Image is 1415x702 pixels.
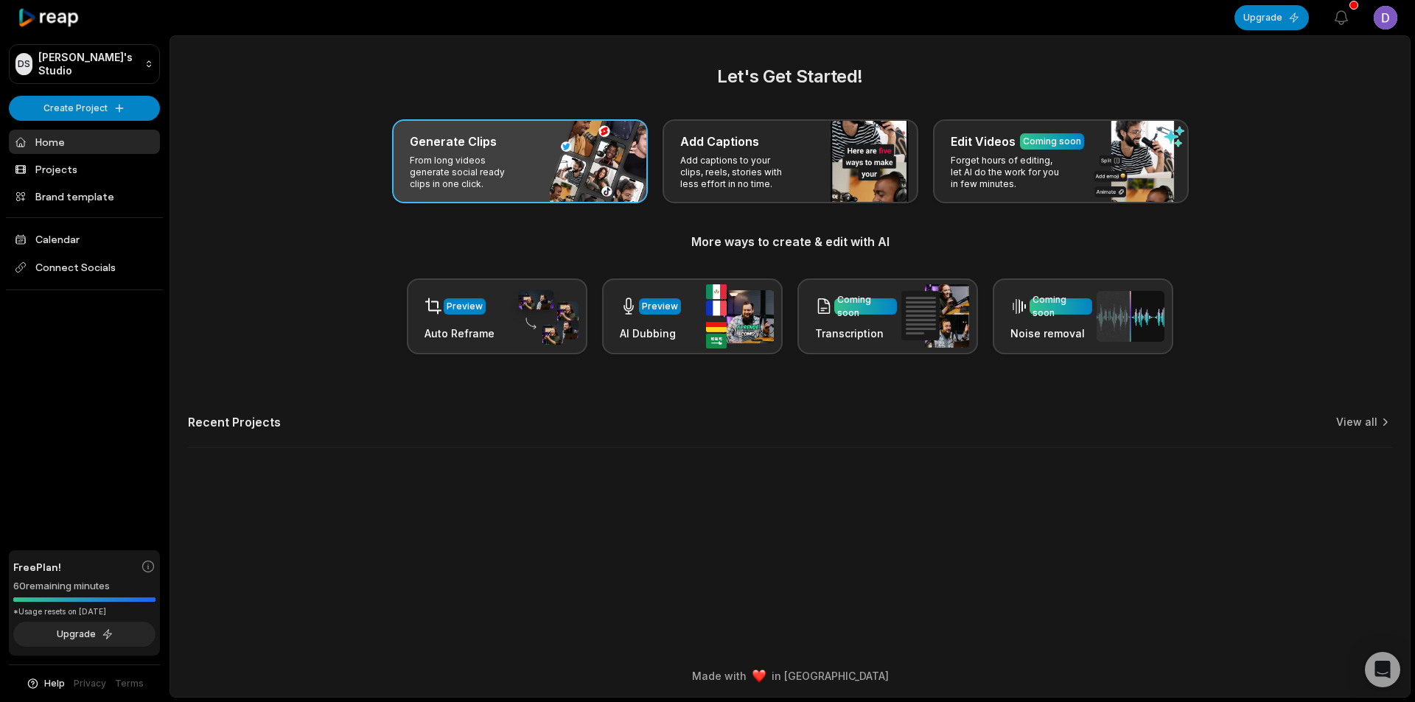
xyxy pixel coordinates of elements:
button: Create Project [9,96,160,121]
div: 60 remaining minutes [13,579,156,594]
h2: Recent Projects [188,415,281,429]
h3: Noise removal [1010,326,1092,341]
img: transcription.png [901,284,969,348]
button: Upgrade [1234,5,1309,30]
h3: Transcription [815,326,897,341]
div: Preview [447,300,483,313]
img: auto_reframe.png [511,288,579,345]
div: Made with in [GEOGRAPHIC_DATA] [184,668,1397,684]
div: Preview [642,300,678,313]
span: Connect Socials [9,254,160,281]
div: DS [15,53,32,75]
div: Coming soon [837,293,894,320]
button: Help [26,677,65,690]
p: Add captions to your clips, reels, stories with less effort in no time. [680,155,794,190]
p: Forget hours of editing, let AI do the work for you in few minutes. [951,155,1065,190]
a: View all [1336,415,1377,429]
h3: AI Dubbing [620,326,681,341]
h3: Auto Reframe [424,326,495,341]
h3: Generate Clips [410,133,497,150]
h3: More ways to create & edit with AI [188,233,1392,250]
p: From long videos generate social ready clips in one click. [410,155,524,190]
a: Calendar [9,227,160,251]
span: Help [44,677,65,690]
div: Coming soon [1023,135,1081,148]
img: noise_removal.png [1097,291,1164,342]
h3: Add Captions [680,133,759,150]
span: Free Plan! [13,559,61,575]
div: Open Intercom Messenger [1365,652,1400,687]
p: [PERSON_NAME]'s Studio [38,51,139,77]
div: *Usage resets on [DATE] [13,606,156,617]
a: Projects [9,157,160,181]
img: heart emoji [752,670,766,683]
div: Coming soon [1033,293,1089,320]
a: Home [9,130,160,154]
a: Brand template [9,184,160,208]
img: ai_dubbing.png [706,284,774,348]
h3: Edit Videos [951,133,1016,150]
button: Upgrade [13,622,156,647]
a: Terms [115,677,144,690]
a: Privacy [74,677,106,690]
h2: Let's Get Started! [188,63,1392,90]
